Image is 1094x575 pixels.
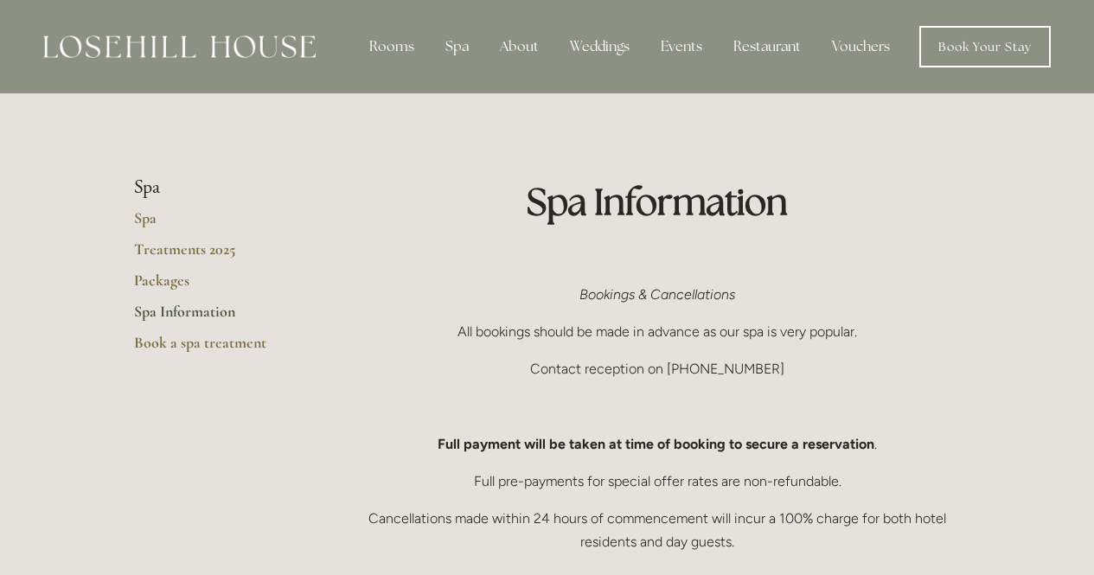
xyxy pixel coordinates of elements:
a: Book a spa treatment [134,333,299,364]
div: Events [647,29,716,64]
p: Full pre-payments for special offer rates are non-refundable. [355,470,961,493]
p: . [355,432,961,456]
li: Spa [134,176,299,199]
a: Treatments 2025 [134,240,299,271]
a: Packages [134,271,299,302]
div: Spa [432,29,483,64]
p: Contact reception on [PHONE_NUMBER] [355,357,961,380]
div: About [486,29,553,64]
p: Cancellations made within 24 hours of commencement will incur a 100% charge for both hotel reside... [355,507,961,553]
a: Vouchers [818,29,904,64]
a: Book Your Stay [919,26,1051,67]
strong: Full payment will be taken at time of booking to secure a reservation [438,436,874,452]
div: Rooms [355,29,428,64]
em: Bookings & Cancellations [579,286,735,303]
a: Spa [134,208,299,240]
a: Spa Information [134,302,299,333]
div: Weddings [556,29,643,64]
img: Losehill House [43,35,316,58]
strong: Spa Information [527,178,788,225]
div: Restaurant [720,29,815,64]
p: All bookings should be made in advance as our spa is very popular. [355,320,961,343]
